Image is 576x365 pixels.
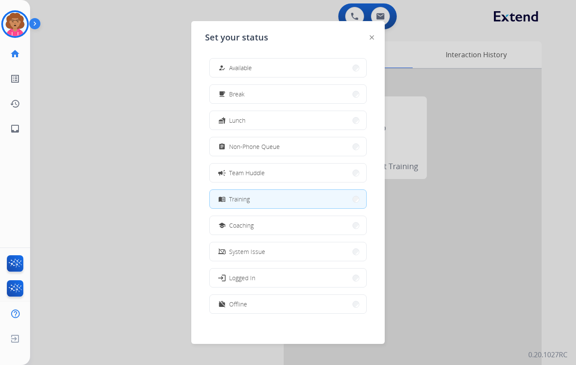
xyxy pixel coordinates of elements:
[210,216,366,235] button: Coaching
[210,190,366,208] button: Training
[3,12,27,36] img: avatar
[218,222,226,229] mat-icon: school
[210,137,366,156] button: Non-Phone Queue
[210,269,366,287] button: Logged In
[218,143,226,150] mat-icon: assignment
[10,124,20,134] mat-icon: inbox
[229,168,265,177] span: Team Huddle
[528,350,567,360] p: 0.20.1027RC
[218,117,226,124] mat-icon: fastfood
[10,99,20,109] mat-icon: history
[210,164,366,182] button: Team Huddle
[210,85,366,103] button: Break
[229,116,245,125] span: Lunch
[229,300,247,309] span: Offline
[218,195,226,203] mat-icon: menu_book
[370,35,374,40] img: close-button
[205,31,268,43] span: Set your status
[210,242,366,261] button: System Issue
[218,90,226,98] mat-icon: free_breakfast
[218,64,226,71] mat-icon: how_to_reg
[210,295,366,313] button: Offline
[218,300,226,308] mat-icon: work_off
[10,49,20,59] mat-icon: home
[210,59,366,77] button: Available
[229,273,255,282] span: Logged In
[229,90,245,99] span: Break
[229,63,252,72] span: Available
[229,195,250,204] span: Training
[229,247,265,256] span: System Issue
[218,168,226,177] mat-icon: campaign
[210,111,366,130] button: Lunch
[10,74,20,84] mat-icon: list_alt
[218,248,226,255] mat-icon: phonelink_off
[229,142,280,151] span: Non-Phone Queue
[218,273,226,282] mat-icon: login
[229,221,254,230] span: Coaching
